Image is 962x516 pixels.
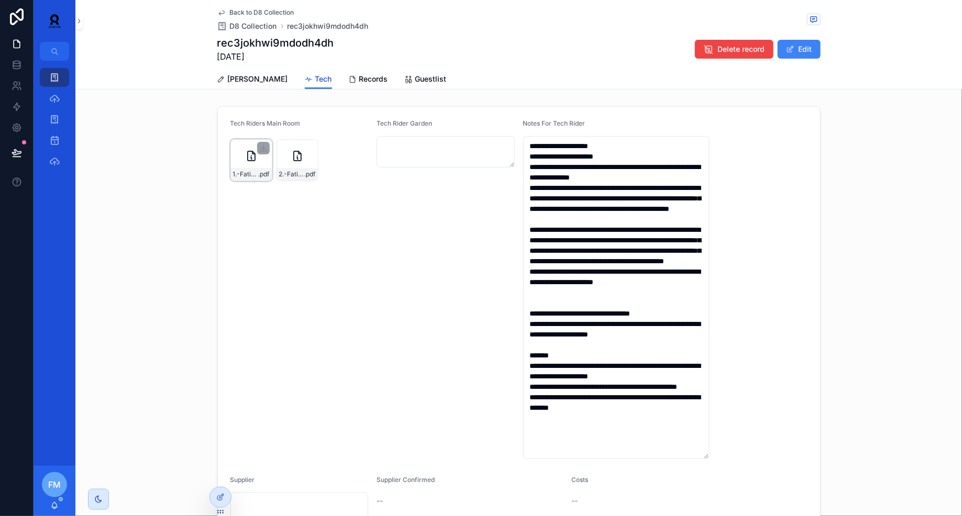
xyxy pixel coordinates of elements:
[415,74,447,84] span: Guestlist
[230,119,301,127] span: Tech Riders Main Room
[217,36,334,50] h1: rec3jokhwi9mdodh4dh
[42,13,67,29] img: App logo
[230,8,294,17] span: Back to D8 Collection
[315,74,332,84] span: Tech
[230,21,277,31] span: D8 Collection
[305,70,332,89] a: Tech
[377,476,435,484] span: Supplier Confirmed
[778,40,821,59] button: Edit
[718,44,765,54] span: Delete record
[288,21,369,31] a: rec3jokhwi9mdodh4dh
[377,496,383,506] span: --
[34,61,75,184] div: scrollable content
[279,170,305,178] span: 2.-Fatima-Hajji-Brief-Lighting-Guide-2025
[230,476,255,484] span: Supplier
[259,170,270,178] span: .pdf
[233,170,259,178] span: 1.-Fatima-Hajji-Technical-&-Hospitality-Rider-2025
[349,70,388,91] a: Records
[523,119,585,127] span: Notes For Tech Rider
[377,119,432,127] span: Tech Rider Garden
[305,170,316,178] span: .pdf
[217,50,334,63] span: [DATE]
[695,40,773,59] button: Delete record
[217,21,277,31] a: D8 Collection
[217,70,288,91] a: [PERSON_NAME]
[228,74,288,84] span: [PERSON_NAME]
[217,8,294,17] a: Back to D8 Collection
[48,478,61,491] span: FM
[405,70,447,91] a: Guestlist
[359,74,388,84] span: Records
[572,476,589,484] span: Costs
[572,496,578,506] span: --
